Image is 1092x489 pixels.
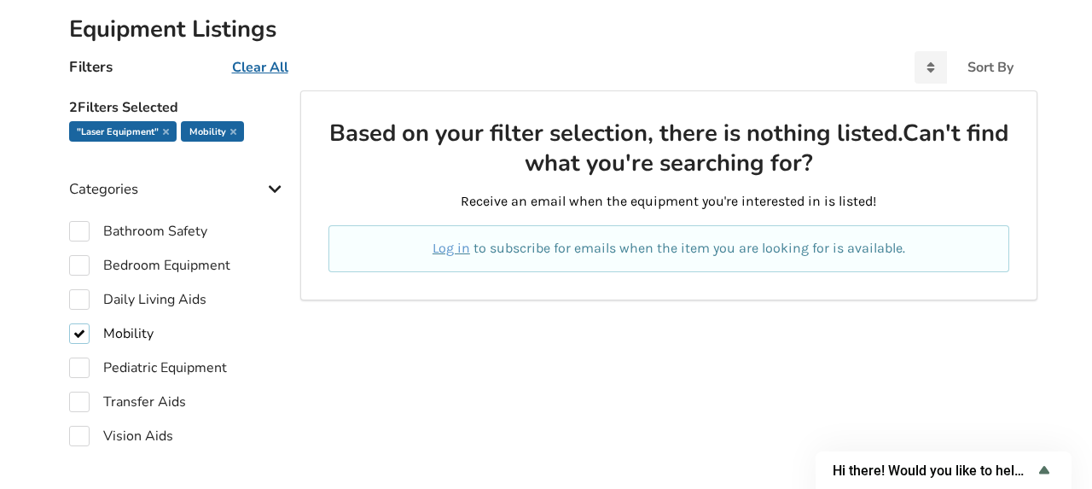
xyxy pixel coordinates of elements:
label: Vision Aids [69,426,173,446]
p: to subscribe for emails when the item you are looking for is available. [349,239,988,259]
label: Mobility [69,323,154,344]
label: Bedroom Equipment [69,255,230,276]
label: Daily Living Aids [69,289,206,310]
h4: Filters [69,57,113,77]
div: Sort By [967,61,1014,74]
label: Transfer Aids [69,392,186,412]
span: Hi there! Would you like to help us improve AssistList? [833,463,1034,479]
div: "laser equipment" [69,121,177,142]
label: Bathroom Safety [69,221,207,242]
h5: 2 Filters Selected [69,90,288,121]
u: Clear All [232,58,288,77]
div: Mobility [181,121,243,142]
p: Receive an email when the equipment you're interested in is listed! [328,192,1008,212]
h2: Equipment Listings [69,15,1024,44]
div: Categories [69,146,288,207]
button: Show survey - Hi there! Would you like to help us improve AssistList? [833,460,1054,480]
a: Log in [433,240,470,256]
label: Pediatric Equipment [69,358,227,378]
h2: Based on your filter selection, there is nothing listed. Can't find what you're searching for? [328,119,1008,179]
